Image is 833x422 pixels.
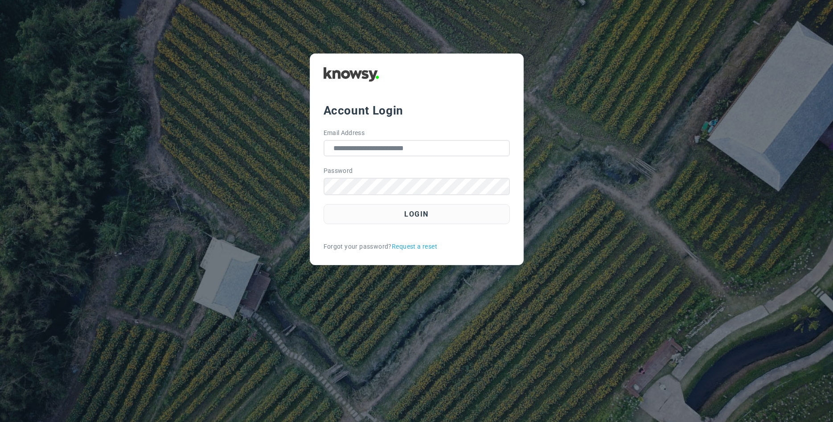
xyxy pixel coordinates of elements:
[324,128,365,138] label: Email Address
[324,204,510,224] button: Login
[324,242,510,251] div: Forgot your password?
[324,166,353,176] label: Password
[392,242,437,251] a: Request a reset
[324,102,510,119] div: Account Login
